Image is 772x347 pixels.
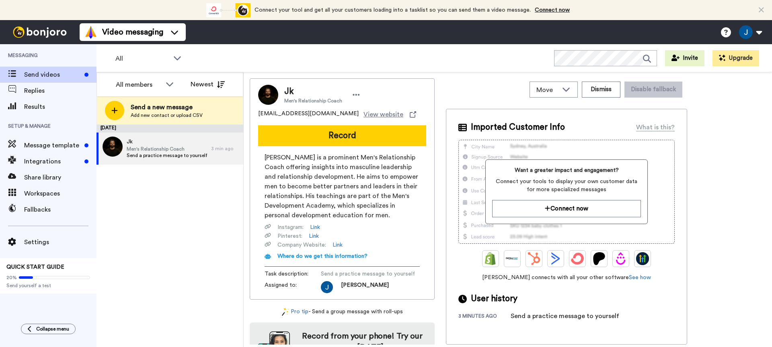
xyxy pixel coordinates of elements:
span: Video messaging [102,27,163,38]
div: - Send a group message with roll-ups [250,308,435,316]
span: Send a practice message to yourself [321,270,415,278]
img: Shopify [484,252,497,265]
span: Men's Relationship Coach [127,146,207,152]
span: Settings [24,237,96,247]
div: animation [206,3,250,17]
span: Collapse menu [36,326,69,332]
a: Pro tip [282,308,308,316]
img: Image of Jk [258,85,278,105]
span: Men's Relationship Coach [284,98,342,104]
span: All [115,54,169,63]
img: vm-color.svg [84,26,97,39]
span: Send a practice message to yourself [127,152,207,159]
span: [PERSON_NAME] [341,281,389,293]
span: Replies [24,86,96,96]
img: GoHighLevel [636,252,649,265]
img: Hubspot [528,252,540,265]
span: Jk [127,138,207,146]
a: Connect now [535,7,570,13]
span: Results [24,102,96,112]
a: See how [629,275,651,280]
img: Patreon [593,252,606,265]
div: Send a practice message to yourself [511,311,619,321]
div: What is this? [636,122,675,132]
button: Disable fallback [624,82,682,98]
span: Workspaces [24,189,96,198]
span: Send yourself a test [6,282,90,289]
span: [EMAIL_ADDRESS][DOMAIN_NAME] [258,110,359,119]
a: View website [363,110,416,119]
span: Jk [284,86,342,98]
span: Assigned to: [265,281,321,293]
span: View website [363,110,403,119]
span: 20% [6,274,17,281]
span: Pinterest : [277,232,302,240]
span: Where do we get this information? [277,253,368,259]
a: Link [310,223,320,231]
span: Connect your tool and get all your customers loading into a tasklist so you can send them a video... [255,7,531,13]
button: Newest [185,76,231,92]
span: Instagram : [277,223,304,231]
span: User history [471,293,517,305]
img: magic-wand.svg [282,308,289,316]
span: Add new contact or upload CSV [131,112,203,118]
button: Collapse menu [21,324,76,334]
a: Link [333,241,343,249]
span: Message template [24,141,81,150]
img: ActiveCampaign [549,252,562,265]
div: [DATE] [96,125,243,133]
span: Task description : [265,270,321,278]
span: Imported Customer Info [471,121,565,133]
img: bj-logo-header-white.svg [10,27,70,38]
span: Share library [24,173,96,182]
button: Dismiss [582,82,620,98]
button: Record [258,125,426,146]
div: 3 min ago [211,145,239,152]
div: 3 minutes ago [458,313,511,321]
img: ConvertKit [571,252,584,265]
img: Ontraport [506,252,519,265]
img: b2970bd1-0930-4114-a806-083ba2cd0b9f.jpg [103,137,123,157]
span: [PERSON_NAME] connects with all your other software [458,274,675,282]
span: Integrations [24,157,81,166]
span: Want a greater impact and engagement? [492,166,641,174]
span: Fallbacks [24,205,96,214]
button: Invite [665,50,704,66]
span: Move [536,85,558,95]
div: All members [116,80,162,90]
img: ACg8ocJMcfFxrCjp3DlXbiy-oNtZUinjjCvbh7tQf9CvUnhsRF0_cg=s96-c [321,281,333,293]
span: Connect your tools to display your own customer data for more specialized messages [492,178,641,194]
span: Company Website : [277,241,326,249]
a: Link [309,232,319,240]
span: Send a new message [131,102,203,112]
span: [PERSON_NAME] is a prominent Men's Relationship Coach offering insights into masculine leadership... [265,153,420,220]
img: Drip [614,252,627,265]
button: Connect now [492,200,641,217]
span: QUICK START GUIDE [6,264,64,270]
span: Send videos [24,70,81,80]
button: Upgrade [712,50,759,66]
